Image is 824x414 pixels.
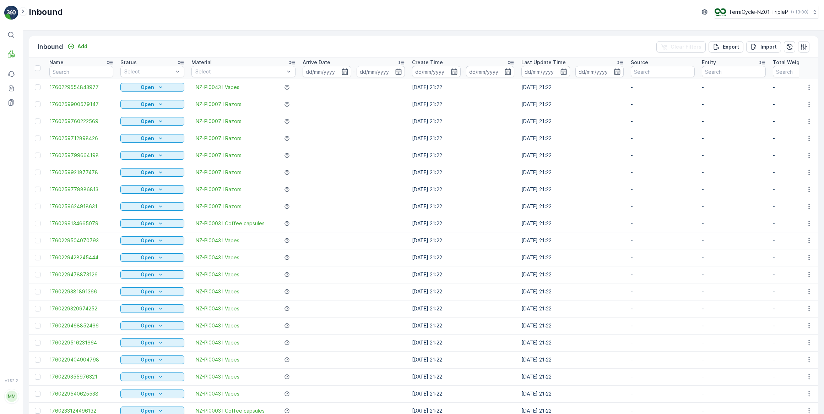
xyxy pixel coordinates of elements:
p: Status [120,59,137,66]
a: 1760229478873126 [49,271,113,278]
p: Open [141,118,154,125]
td: [DATE] 21:22 [408,334,518,351]
button: Open [120,355,184,364]
p: - [702,220,766,227]
div: Toggle Row Selected [35,357,40,363]
p: Name [49,59,64,66]
p: Open [141,169,154,176]
td: [DATE] 21:22 [518,317,627,334]
td: [DATE] 21:22 [408,215,518,232]
span: NZ-PI0043 I Vapes [196,339,239,346]
p: - [631,271,695,278]
td: [DATE] 21:22 [408,266,518,283]
p: Open [141,322,154,329]
button: Open [120,338,184,347]
a: NZ-PI0007 I Razors [196,135,242,142]
a: NZ-PI0043 I Vapes [196,356,239,363]
a: 1760229404904798 [49,356,113,363]
span: 1760229540625538 [49,390,113,397]
div: Toggle Row Selected [35,272,40,277]
p: - [631,220,695,227]
button: MM [4,384,18,408]
p: - [631,305,695,312]
p: - [353,67,355,76]
td: [DATE] 21:22 [518,113,627,130]
p: - [631,152,695,159]
p: - [702,373,766,380]
div: Toggle Row Selected [35,84,40,90]
td: [DATE] 21:22 [518,198,627,215]
p: Open [141,271,154,278]
div: Toggle Row Selected [35,289,40,294]
img: logo [4,6,18,20]
div: Toggle Row Selected [35,204,40,209]
td: [DATE] 21:22 [518,130,627,147]
img: TC_7kpGtVS.png [715,8,726,16]
div: Toggle Row Selected [35,221,40,226]
div: Toggle Row Selected [35,323,40,329]
p: ( +13:00 ) [791,9,808,15]
input: Search [49,66,113,77]
p: Create Time [412,59,443,66]
p: - [702,271,766,278]
a: NZ-PI0043 I Vapes [196,271,239,278]
td: [DATE] 21:22 [518,368,627,385]
button: Open [120,134,184,143]
a: NZ-PI0043 I Vapes [196,288,239,295]
a: 1760229320974252 [49,305,113,312]
p: Open [141,288,154,295]
p: Inbound [29,6,63,18]
p: Open [141,220,154,227]
p: Total Weight [773,59,804,66]
a: 1760229428245444 [49,254,113,261]
p: - [702,152,766,159]
a: NZ-PI0043 I Vapes [196,373,239,380]
a: 1760229504070793 [49,237,113,244]
button: Open [120,372,184,381]
p: - [631,390,695,397]
td: [DATE] 21:22 [518,249,627,266]
td: [DATE] 21:22 [408,198,518,215]
p: - [702,186,766,193]
span: NZ-PI0043 I Vapes [196,254,239,261]
p: Open [141,186,154,193]
p: Import [760,43,777,50]
button: Open [120,321,184,330]
p: Source [631,59,648,66]
span: NZ-PI0003 I Coffee capsules [196,220,265,227]
p: Open [141,254,154,261]
a: 1760259921877478 [49,169,113,176]
span: v 1.52.2 [4,379,18,383]
td: [DATE] 21:22 [408,283,518,300]
p: Inbound [38,42,63,52]
a: 1760299134665079 [49,220,113,227]
span: 1760259778886813 [49,186,113,193]
a: 1760259760222569 [49,118,113,125]
td: [DATE] 21:22 [518,96,627,113]
p: - [631,356,695,363]
td: [DATE] 21:22 [518,79,627,96]
div: Toggle Row Selected [35,153,40,158]
a: 1760259712898426 [49,135,113,142]
p: - [702,84,766,91]
td: [DATE] 21:22 [408,164,518,181]
button: Open [120,390,184,398]
p: - [702,237,766,244]
td: [DATE] 21:22 [518,351,627,368]
a: 1760229554843977 [49,84,113,91]
span: 1760229516231664 [49,339,113,346]
input: dd/mm/yyyy [466,66,515,77]
div: Toggle Row Selected [35,374,40,380]
p: Last Update Time [521,59,566,66]
td: [DATE] 21:22 [408,300,518,317]
button: Clear Filters [656,41,706,53]
div: Toggle Row Selected [35,340,40,346]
